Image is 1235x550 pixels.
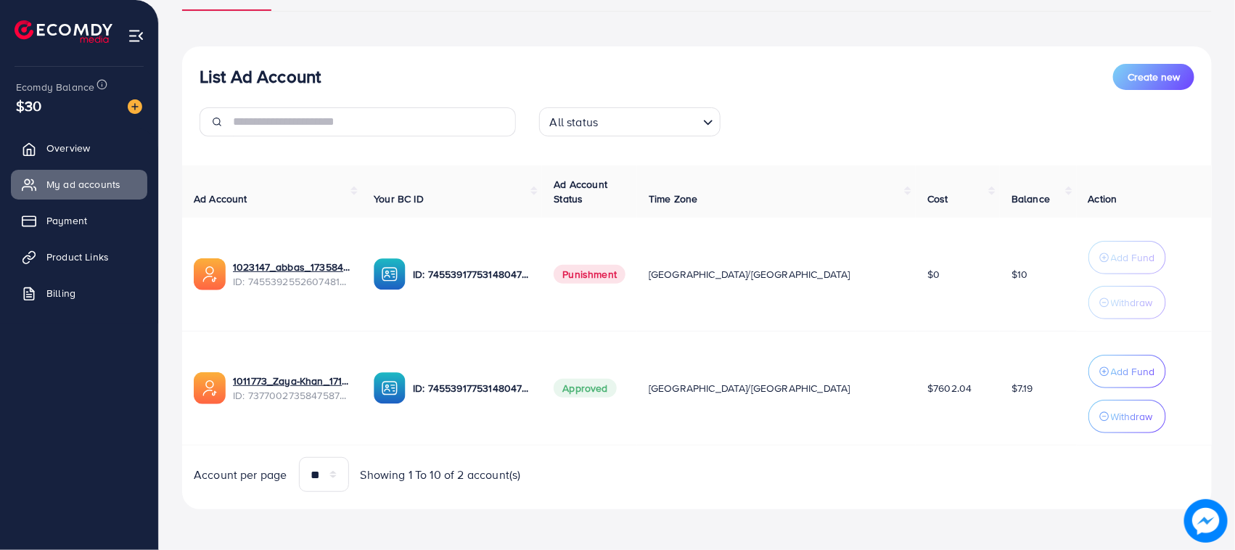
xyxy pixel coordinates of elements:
a: 1011773_Zaya-Khan_1717592302951 [233,374,350,388]
div: Search for option [539,107,721,136]
button: Withdraw [1088,400,1166,433]
span: Showing 1 To 10 of 2 account(s) [361,467,521,483]
span: My ad accounts [46,177,120,192]
span: [GEOGRAPHIC_DATA]/[GEOGRAPHIC_DATA] [649,381,850,395]
img: image [128,99,142,114]
div: <span class='underline'>1023147_abbas_1735843853887</span></br>7455392552607481857 [233,260,350,290]
img: menu [128,28,144,44]
span: ID: 7455392552607481857 [233,274,350,289]
span: Balance [1012,192,1050,206]
span: Account per page [194,467,287,483]
p: Withdraw [1111,408,1153,425]
span: Ad Account Status [554,177,607,206]
span: [GEOGRAPHIC_DATA]/[GEOGRAPHIC_DATA] [649,267,850,282]
span: Billing [46,286,75,300]
p: ID: 7455391775314804752 [413,266,530,283]
span: Cost [927,192,948,206]
a: Overview [11,134,147,163]
span: Your BC ID [374,192,424,206]
img: ic-ba-acc.ded83a64.svg [374,258,406,290]
span: Create new [1128,70,1180,84]
h3: List Ad Account [200,66,321,87]
p: Add Fund [1111,363,1155,380]
p: ID: 7455391775314804752 [413,379,530,397]
a: 1023147_abbas_1735843853887 [233,260,350,274]
span: Approved [554,379,616,398]
span: Time Zone [649,192,697,206]
span: Action [1088,192,1117,206]
span: Ad Account [194,192,247,206]
button: Withdraw [1088,286,1166,319]
div: <span class='underline'>1011773_Zaya-Khan_1717592302951</span></br>7377002735847587841 [233,374,350,403]
button: Add Fund [1088,355,1166,388]
p: Add Fund [1111,249,1155,266]
span: $30 [16,95,41,116]
span: Payment [46,213,87,228]
a: My ad accounts [11,170,147,199]
a: Payment [11,206,147,235]
button: Add Fund [1088,241,1166,274]
span: Punishment [554,265,625,284]
img: logo [15,20,112,43]
span: $7.19 [1012,381,1033,395]
a: Billing [11,279,147,308]
span: $10 [1012,267,1027,282]
span: Product Links [46,250,109,264]
p: Withdraw [1111,294,1153,311]
span: All status [547,112,602,133]
img: ic-ads-acc.e4c84228.svg [194,372,226,404]
button: Create new [1113,64,1194,90]
span: $0 [927,267,940,282]
span: Overview [46,141,90,155]
span: ID: 7377002735847587841 [233,388,350,403]
span: Ecomdy Balance [16,80,94,94]
a: Product Links [11,242,147,271]
img: ic-ba-acc.ded83a64.svg [374,372,406,404]
img: ic-ads-acc.e4c84228.svg [194,258,226,290]
img: image [1184,499,1228,543]
input: Search for option [602,109,697,133]
span: $7602.04 [927,381,972,395]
